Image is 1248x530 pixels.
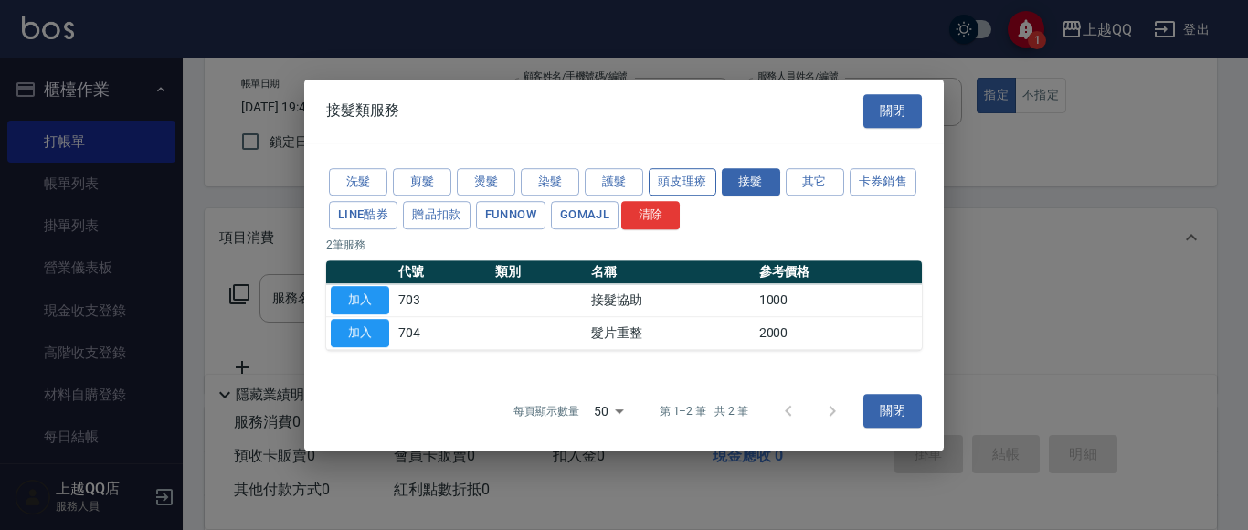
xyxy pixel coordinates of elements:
[786,168,844,196] button: 其它
[491,260,587,284] th: 類別
[551,201,619,229] button: GOMAJL
[755,260,922,284] th: 參考價格
[394,284,491,317] td: 703
[329,201,397,229] button: LINE酷券
[329,168,387,196] button: 洗髮
[331,319,389,347] button: 加入
[476,201,545,229] button: FUNNOW
[394,260,491,284] th: 代號
[621,201,680,229] button: 清除
[393,168,451,196] button: 剪髮
[755,316,922,349] td: 2000
[587,316,754,349] td: 髮片重整
[587,284,754,317] td: 接髮協助
[722,168,780,196] button: 接髮
[326,237,922,253] p: 2 筆服務
[513,403,579,419] p: 每頁顯示數量
[331,286,389,314] button: 加入
[850,168,917,196] button: 卡券銷售
[403,201,471,229] button: 贈品扣款
[457,168,515,196] button: 燙髮
[587,260,754,284] th: 名稱
[649,168,716,196] button: 頭皮理療
[521,168,579,196] button: 染髮
[755,284,922,317] td: 1000
[585,168,643,196] button: 護髮
[660,403,748,419] p: 第 1–2 筆 共 2 筆
[863,395,922,429] button: 關閉
[326,101,399,120] span: 接髮類服務
[587,387,630,436] div: 50
[863,94,922,128] button: 關閉
[394,316,491,349] td: 704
